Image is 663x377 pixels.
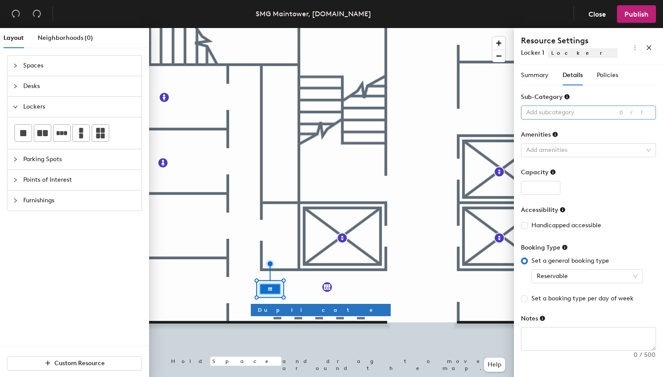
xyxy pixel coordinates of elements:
span: collapsed [13,198,18,203]
span: Points of Interest [23,170,136,190]
span: Policies [597,71,618,79]
span: Neighborhoods (0) [38,34,93,42]
span: Furnishings [23,190,136,211]
span: Summary [521,71,549,79]
h4: Resource Settings [521,35,617,46]
span: collapsed [13,63,18,68]
span: Parking Spots [23,149,136,169]
span: Layout [4,34,24,42]
span: Desks [23,76,136,96]
span: Handicapped accessible [528,221,605,230]
button: Duplicate [251,304,391,316]
span: more [632,45,638,51]
span: Publish [624,10,649,18]
span: Set a booking type per day of week [528,294,637,303]
div: SMG Maintower, [DOMAIN_NAME] [256,8,371,19]
span: Custom Resource [54,359,105,367]
span: undo [11,9,20,18]
span: expanded [13,104,18,109]
span: collapsed [13,157,18,162]
button: Redo (⌘ + ⇧ + Z) [28,5,46,23]
span: collapsed [13,177,18,183]
button: Publish [617,5,656,23]
div: Amenities [521,131,558,138]
span: Reservable [537,270,638,283]
div: Booking Type [521,244,568,251]
div: Accessibility [521,206,566,214]
span: Locker 1 [521,49,544,56]
button: Undo (⌘ + Z) [7,5,25,23]
button: Close [581,5,613,23]
button: Custom Resource [7,356,142,370]
span: Close [588,10,606,18]
span: Lockers [23,97,136,117]
span: Set a general booking type [528,256,613,266]
span: collapsed [13,84,18,89]
span: Lockers [548,48,643,58]
span: Duplicate [258,306,384,314]
div: Sub-Category [521,93,570,101]
button: Help [484,358,505,372]
span: Spaces [23,56,136,76]
span: close [646,45,652,51]
span: Details [563,71,583,79]
div: Capacity [521,169,556,176]
div: Notes [521,315,545,322]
